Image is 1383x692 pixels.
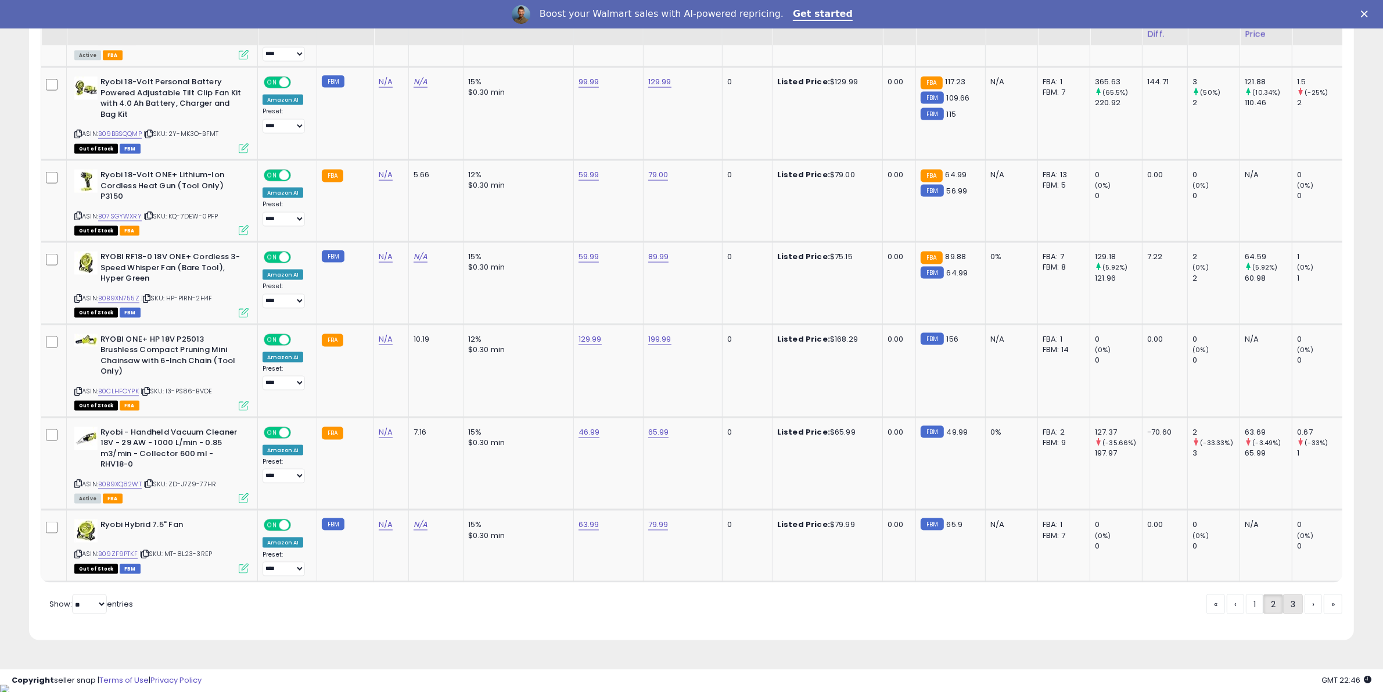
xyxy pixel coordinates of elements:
small: FBM [921,185,943,197]
span: 49.99 [947,426,968,438]
a: N/A [379,169,393,181]
span: ON [265,335,279,345]
div: 0 [727,252,763,262]
small: FBM [322,518,344,530]
div: FBA: 1 [1043,334,1081,345]
div: Amazon AI [263,270,303,280]
div: FBA: 1 [1043,519,1081,530]
span: 65.9 [947,519,963,530]
small: (0%) [1297,263,1313,272]
div: 121.96 [1095,273,1142,284]
a: N/A [379,519,393,530]
span: 56.99 [947,185,968,196]
a: 89.99 [648,251,669,263]
div: 60.98 [1245,273,1292,284]
small: (-35.66%) [1102,438,1136,447]
div: 0.67 [1297,427,1344,438]
a: 65.99 [648,426,669,438]
div: ASIN: [74,252,249,316]
small: (0%) [1192,531,1209,540]
div: 2 [1192,273,1240,284]
small: (-33%) [1305,438,1328,447]
b: RYOBI ONE+ HP 18V P25013 Brushless Compact Pruning Mini Chainsaw with 6-Inch Chain (Tool Only) [100,334,242,380]
div: 0.00 [1147,519,1179,530]
small: (0%) [1297,181,1313,190]
span: » [1331,598,1335,610]
small: (65.5%) [1102,88,1128,97]
span: All listings that are currently out of stock and unavailable for purchase on Amazon [74,564,118,574]
b: Listed Price: [777,519,830,530]
span: FBM [120,308,141,318]
span: « [1214,598,1217,610]
div: 12% [468,170,565,180]
div: FBM: 7 [1043,87,1081,98]
small: FBA [322,170,343,182]
div: 3 [1192,77,1240,87]
div: 121.88 [1245,77,1292,87]
span: | SKU: I3-PS86-BVOE [141,386,212,396]
a: N/A [379,251,393,263]
small: (0%) [1192,263,1209,272]
div: Amazon AI [263,352,303,363]
small: (-3.49%) [1253,438,1281,447]
img: 41IEBNmxiML._SL40_.jpg [74,77,98,100]
div: ASIN: [74,427,249,503]
div: N/A [1245,170,1283,180]
div: FBA: 2 [1043,427,1081,438]
span: 89.88 [946,251,967,262]
a: 1 [1246,594,1263,614]
div: ASIN: [74,519,249,572]
img: 41ejg-uQIbL._SL40_.jpg [74,519,98,543]
span: ON [265,253,279,263]
div: 63.69 [1245,427,1292,438]
a: Terms of Use [99,675,149,686]
a: B07SGYWXRY [98,211,142,221]
a: N/A [414,519,428,530]
span: OFF [289,78,308,88]
div: 0 [727,170,763,180]
div: FBA: 13 [1043,170,1081,180]
img: 41fRLe1zcnL._SL40_.jpg [74,170,98,193]
span: 156 [947,334,958,345]
a: N/A [379,426,393,438]
a: B09ZF9PTKF [98,549,138,559]
b: Listed Price: [777,169,830,180]
a: 199.99 [648,334,671,345]
span: | SKU: KQ-7DEW-0PFP [143,211,218,221]
small: FBM [322,250,344,263]
div: 1 [1297,448,1344,458]
div: 0 [1095,334,1142,345]
div: ASIN: [74,77,249,152]
div: $79.99 [777,519,874,530]
div: ASIN: [74,334,249,410]
span: | SKU: HP-PIRN-2H4F [141,293,212,303]
a: 129.99 [648,76,671,88]
small: FBA [322,334,343,347]
div: $0.30 min [468,530,565,541]
img: Profile image for Adrian [512,5,530,24]
div: 127.37 [1095,427,1142,438]
div: 2 [1192,98,1240,108]
div: seller snap | | [12,675,202,686]
a: Get started [793,8,853,21]
a: 79.99 [648,519,669,530]
div: 7.16 [414,427,454,438]
span: FBA [120,226,139,236]
div: N/A [1245,334,1283,345]
div: 0 [1095,170,1142,180]
small: (10.34%) [1253,88,1281,97]
div: $75.15 [777,252,874,262]
span: OFF [289,521,308,530]
div: $129.99 [777,77,874,87]
a: N/A [379,334,393,345]
div: Preset: [263,107,308,134]
b: Listed Price: [777,251,830,262]
div: 0 [1095,355,1142,365]
span: FBA [103,51,123,60]
b: Listed Price: [777,426,830,438]
small: (0%) [1297,531,1313,540]
span: | SKU: 2Y-MK3O-BFMT [143,129,218,138]
div: 0.00 [888,170,907,180]
div: 5.66 [414,170,454,180]
a: 59.99 [579,251,599,263]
